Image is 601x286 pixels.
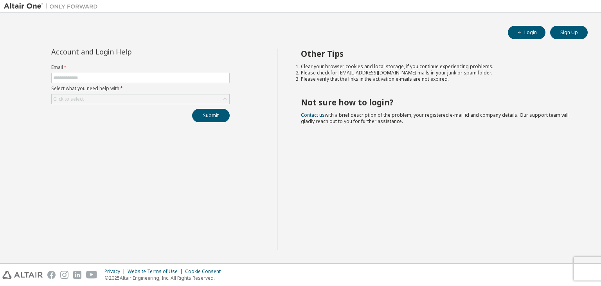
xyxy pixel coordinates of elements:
div: Click to select [52,94,229,104]
p: © 2025 Altair Engineering, Inc. All Rights Reserved. [104,275,225,281]
span: with a brief description of the problem, your registered e-mail id and company details. Our suppo... [301,112,569,125]
img: Altair One [4,2,102,10]
img: altair_logo.svg [2,271,43,279]
div: Website Terms of Use [128,268,185,275]
div: Cookie Consent [185,268,225,275]
div: Privacy [104,268,128,275]
button: Submit [192,109,230,122]
img: linkedin.svg [73,271,81,279]
li: Please check for [EMAIL_ADDRESS][DOMAIN_NAME] mails in your junk or spam folder. [301,70,574,76]
label: Select what you need help with [51,85,230,92]
button: Login [508,26,545,39]
h2: Not sure how to login? [301,97,574,107]
img: facebook.svg [47,271,56,279]
li: Clear your browser cookies and local storage, if you continue experiencing problems. [301,63,574,70]
h2: Other Tips [301,49,574,59]
img: instagram.svg [60,271,68,279]
button: Sign Up [550,26,588,39]
a: Contact us [301,112,325,118]
div: Account and Login Help [51,49,194,55]
label: Email [51,64,230,71]
div: Click to select [53,96,84,102]
li: Please verify that the links in the activation e-mails are not expired. [301,76,574,82]
img: youtube.svg [86,271,97,279]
